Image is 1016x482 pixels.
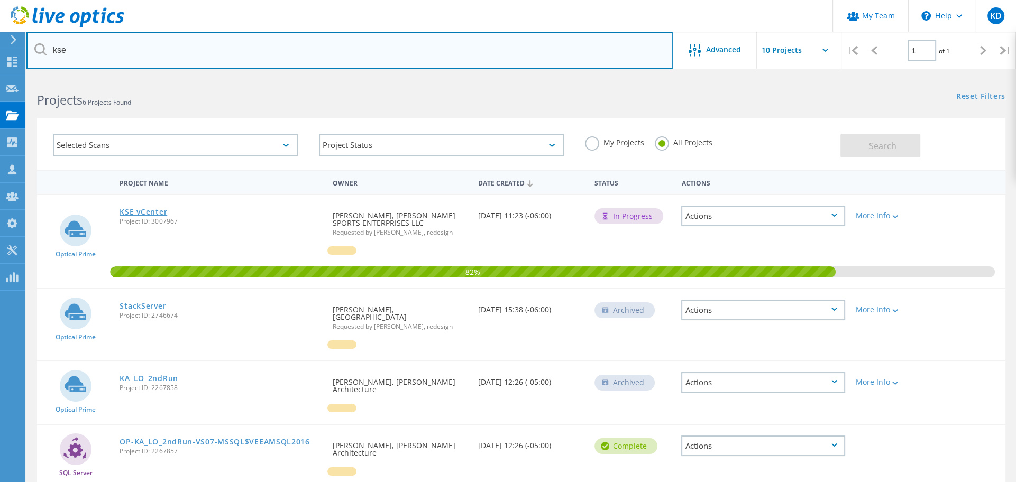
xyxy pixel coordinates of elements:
div: [PERSON_NAME], [PERSON_NAME] Architecture [327,361,473,404]
div: More Info [856,212,922,219]
span: Requested by [PERSON_NAME], redesign [333,323,468,330]
button: Search [840,134,920,157]
a: KSE vCenter [120,208,167,216]
div: Project Status [319,134,564,156]
div: Project Name [114,172,327,192]
span: Project ID: 2746674 [120,312,322,319]
div: Date Created [473,172,589,192]
div: Complete [594,438,657,454]
a: StackServer [120,302,166,310]
div: Actions [676,172,850,192]
div: Actions [681,206,845,226]
div: Selected Scans [53,134,298,156]
a: Live Optics Dashboard [11,22,124,30]
span: Search [869,140,896,152]
div: [DATE] 11:23 (-06:00) [473,195,589,230]
div: [PERSON_NAME], [PERSON_NAME] Architecture [327,425,473,467]
span: 82% [110,266,836,276]
div: [DATE] 12:26 (-05:00) [473,361,589,396]
div: Actions [681,372,845,393]
span: KD [990,12,1001,20]
div: [DATE] 15:38 (-06:00) [473,289,589,324]
div: Archived [594,302,655,318]
span: 6 Projects Found [83,98,131,107]
span: Optical Prime [56,334,96,340]
svg: \n [921,11,931,21]
span: Advanced [706,46,741,53]
span: Project ID: 3007967 [120,218,322,225]
input: Search projects by name, owner, ID, company, etc [26,32,673,69]
div: [DATE] 12:26 (-05:00) [473,425,589,460]
b: Projects [37,91,83,108]
div: [PERSON_NAME], [PERSON_NAME] SPORTS ENTERPRISES LLC [327,195,473,246]
span: Project ID: 2267857 [120,448,322,455]
span: Requested by [PERSON_NAME], redesign [333,229,468,236]
div: Status [589,172,676,192]
span: Optical Prime [56,406,96,413]
label: My Projects [585,136,644,146]
div: Archived [594,375,655,391]
label: All Projects [655,136,712,146]
div: Actions [681,435,845,456]
span: Project ID: 2267858 [120,385,322,391]
div: More Info [856,306,922,313]
span: SQL Server [59,470,93,476]
a: KA_LO_2ndRun [120,375,178,382]
a: Reset Filters [956,92,1005,101]
div: | [841,32,863,69]
a: OP-KA_LO_2ndRun-VS07-MSSQL$VEEAMSQL2016 [120,438,309,446]
div: Owner [327,172,473,192]
div: | [994,32,1016,69]
div: More Info [856,378,922,386]
div: In Progress [594,208,663,224]
div: [PERSON_NAME], [GEOGRAPHIC_DATA] [327,289,473,340]
span: of 1 [939,47,950,55]
span: Optical Prime [56,251,96,257]
div: Actions [681,300,845,320]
